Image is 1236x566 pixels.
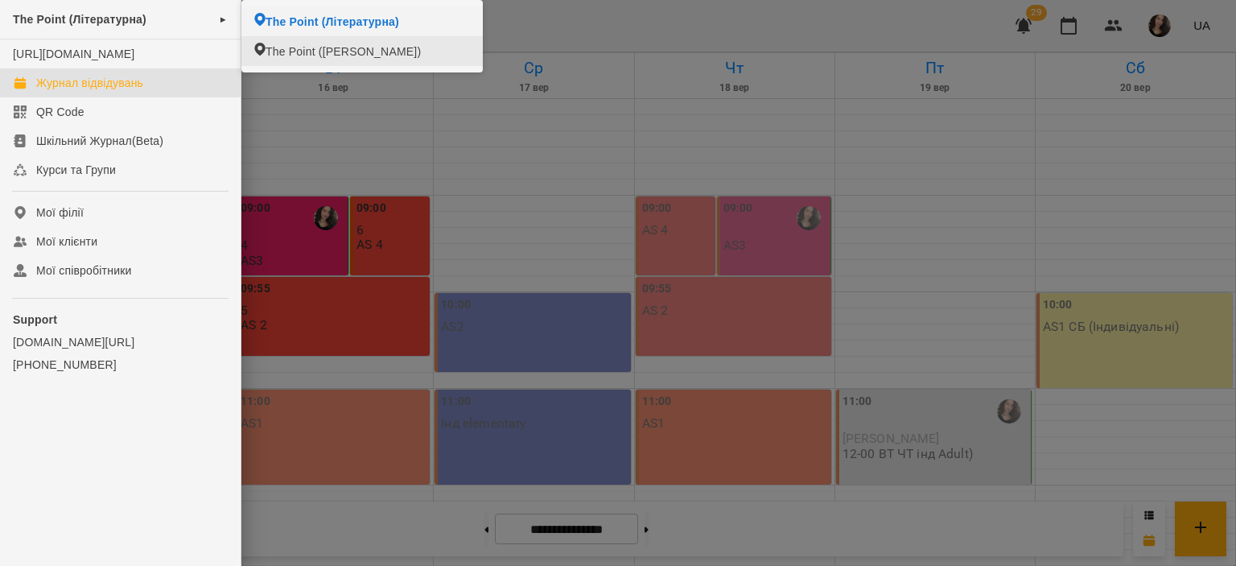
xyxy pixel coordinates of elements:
div: Курси та Групи [36,162,116,178]
div: Журнал відвідувань [36,75,143,91]
div: Шкільний Журнал(Beta) [36,133,163,149]
span: The Point ([PERSON_NAME]) [266,43,421,60]
a: [URL][DOMAIN_NAME] [13,48,134,60]
p: Support [13,312,228,328]
span: The Point (Літературна) [13,13,146,26]
span: ► [219,13,228,26]
div: QR Code [36,104,84,120]
div: Мої співробітники [36,262,132,279]
a: [PHONE_NUMBER] [13,357,228,373]
div: Мої філії [36,205,84,221]
span: The Point (Літературна) [266,14,399,30]
a: [DOMAIN_NAME][URL] [13,334,228,350]
div: Мої клієнти [36,233,97,250]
